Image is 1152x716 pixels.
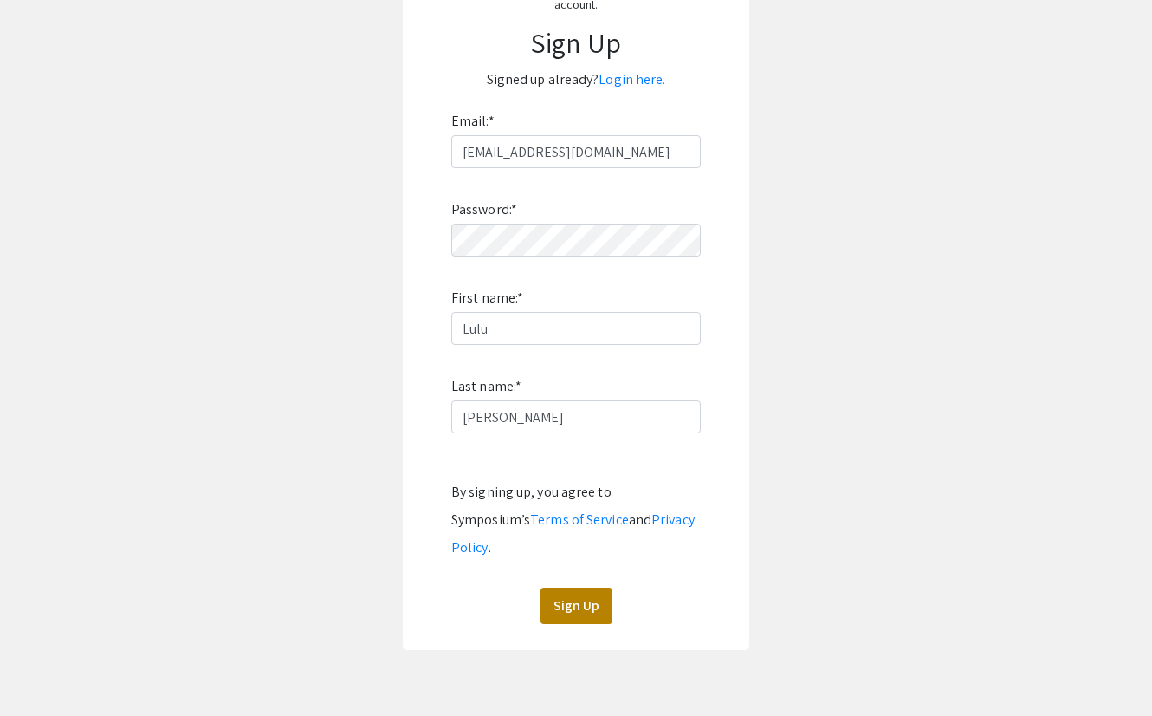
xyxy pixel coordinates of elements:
iframe: Chat [13,638,74,703]
label: Password: [451,196,517,224]
div: By signing up, you agree to Symposium’s and . [451,478,701,562]
label: Email: [451,107,495,135]
p: Signed up already? [420,66,732,94]
h1: Sign Up [420,26,732,59]
button: Sign Up [540,588,612,624]
a: Terms of Service [530,511,629,529]
label: First name: [451,284,523,312]
label: Last name: [451,373,521,400]
a: Login here. [599,70,665,88]
a: Privacy Policy [451,511,695,557]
